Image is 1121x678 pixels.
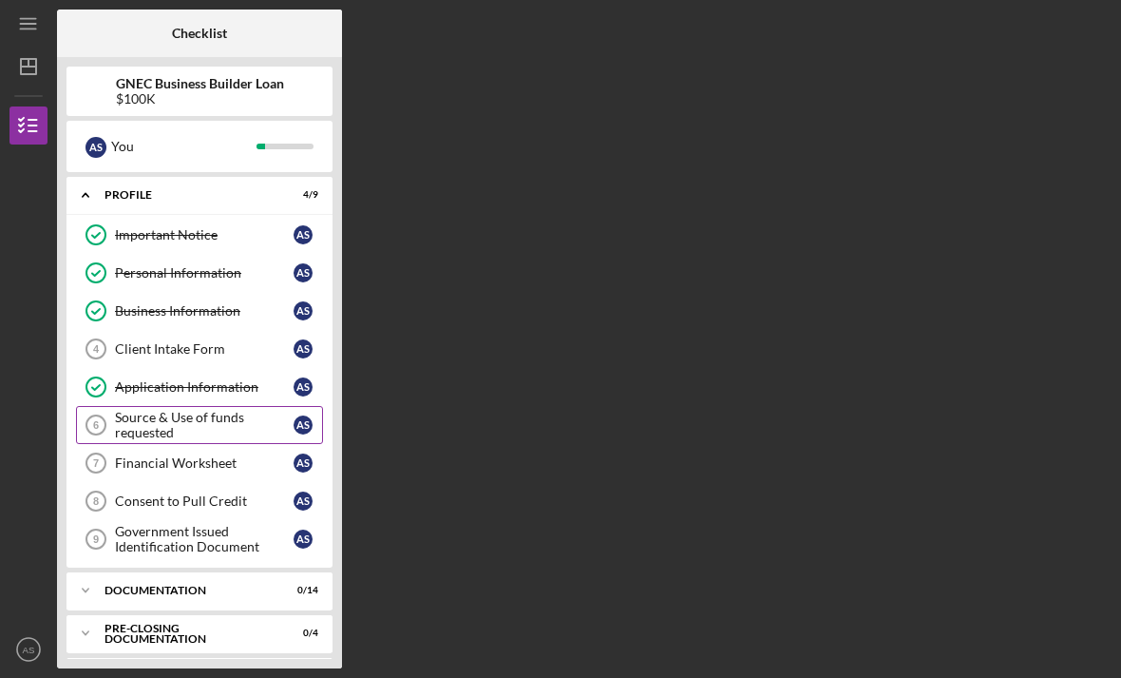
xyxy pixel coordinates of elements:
[93,419,99,431] tspan: 6
[104,623,271,645] div: Pre-Closing Documentation
[294,339,313,358] div: A S
[294,301,313,320] div: A S
[85,137,106,158] div: A S
[9,630,47,668] button: AS
[115,227,294,242] div: Important Notice
[76,330,323,368] a: 4Client Intake FormAS
[115,303,294,319] div: Business Information
[23,645,35,655] text: AS
[76,406,323,444] a: 6Source & Use of funds requestedAS
[76,520,323,558] a: 9Government Issued Identification DocumentAS
[115,455,294,471] div: Financial Worksheet
[93,495,99,507] tspan: 8
[294,530,313,549] div: A S
[104,189,271,201] div: Profile
[294,378,313,397] div: A S
[294,492,313,511] div: A S
[76,254,323,292] a: Personal InformationAS
[294,225,313,244] div: A S
[294,263,313,282] div: A S
[76,216,323,254] a: Important NoticeAS
[284,189,318,201] div: 4 / 9
[116,76,284,91] b: GNEC Business Builder Loan
[104,585,271,596] div: Documentation
[115,494,294,509] div: Consent to Pull Credit
[284,585,318,596] div: 0 / 14
[76,368,323,406] a: Application InformationAS
[294,454,313,473] div: A S
[115,265,294,281] div: Personal Information
[115,410,294,440] div: Source & Use of funds requested
[115,524,294,554] div: Government Issued Identification Document
[76,292,323,330] a: Business InformationAS
[294,416,313,435] div: A S
[76,482,323,520] a: 8Consent to Pull CreditAS
[115,379,294,395] div: Application Information
[116,91,284,107] div: $100K
[93,457,99,469] tspan: 7
[111,130,256,163] div: You
[284,628,318,639] div: 0 / 4
[115,341,294,357] div: Client Intake Form
[93,343,100,355] tspan: 4
[172,26,227,41] b: Checklist
[93,533,99,545] tspan: 9
[76,444,323,482] a: 7Financial WorksheetAS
